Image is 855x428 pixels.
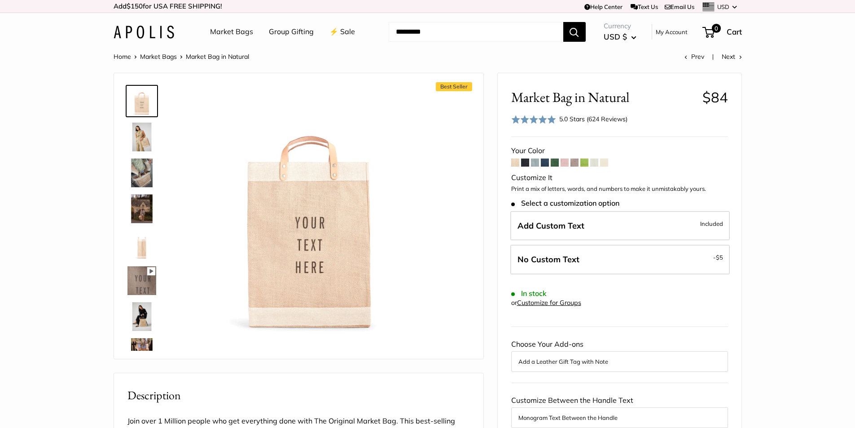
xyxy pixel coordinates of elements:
[711,24,720,33] span: 0
[511,338,728,372] div: Choose Your Add-ons
[127,302,156,331] img: Market Bag in Natural
[126,85,158,117] a: Market Bag in Natural
[510,245,730,274] label: Leave Blank
[127,123,156,151] img: Market Bag in Natural
[517,254,579,265] span: No Custom Text
[511,289,547,298] span: In stock
[511,297,581,309] div: or
[511,394,728,428] div: Customize Between the Handle Text
[511,171,728,185] div: Customize It
[559,114,627,124] div: 5.0 Stars (624 Reviews)
[716,254,723,261] span: $5
[510,211,730,241] label: Add Custom Text
[518,412,721,423] button: Monogram Text Between the Handle
[703,25,742,39] a: 0 Cart
[563,22,586,42] button: Search
[717,3,729,10] span: USD
[269,25,314,39] a: Group Gifting
[665,3,694,10] a: Email Us
[127,266,156,295] img: Market Bag in Natural
[126,265,158,297] a: Market Bag in Natural
[329,25,355,39] a: ⚡️ Sale
[517,221,584,231] span: Add Custom Text
[127,338,156,367] img: Market Bag in Natural
[511,89,696,106] span: Market Bag in Natural
[604,20,636,32] span: Currency
[127,230,156,259] img: description_13" wide, 18" high, 8" deep; handles: 3.5"
[114,53,131,61] a: Home
[511,185,728,194] p: Print a mix of letters, words, and numbers to make it unmistakably yours.
[604,30,636,44] button: USD $
[656,26,688,37] a: My Account
[140,53,177,61] a: Market Bags
[114,26,174,39] img: Apolis
[389,22,563,42] input: Search...
[126,121,158,153] a: Market Bag in Natural
[511,199,619,207] span: Select a customization option
[127,159,156,187] img: Market Bag in Natural
[210,25,253,39] a: Market Bags
[604,32,627,41] span: USD $
[713,252,723,263] span: -
[127,387,470,404] h2: Description
[700,218,723,229] span: Included
[436,82,472,91] span: Best Seller
[517,299,581,307] a: Customize for Groups
[127,2,143,10] span: $150
[126,193,158,225] a: Market Bag in Natural
[727,27,742,36] span: Cart
[511,113,628,126] div: 5.0 Stars (624 Reviews)
[518,356,721,367] button: Add a Leather Gift Tag with Note
[127,194,156,223] img: Market Bag in Natural
[126,336,158,369] a: Market Bag in Natural
[684,53,704,61] a: Prev
[584,3,623,10] a: Help Center
[114,51,249,62] nav: Breadcrumb
[126,229,158,261] a: description_13" wide, 18" high, 8" deep; handles: 3.5"
[186,53,249,61] span: Market Bag in Natural
[631,3,658,10] a: Text Us
[126,157,158,189] a: Market Bag in Natural
[186,87,434,335] img: Market Bag in Natural
[702,88,728,106] span: $84
[511,144,728,158] div: Your Color
[722,53,742,61] a: Next
[127,87,156,115] img: Market Bag in Natural
[126,300,158,333] a: Market Bag in Natural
